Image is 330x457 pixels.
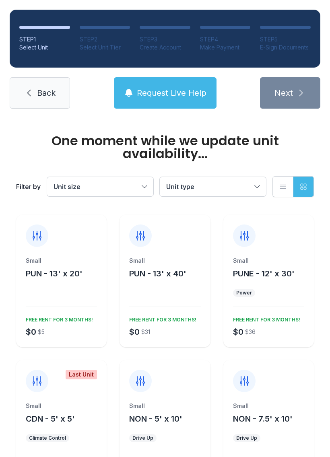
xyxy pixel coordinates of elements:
[132,435,153,441] div: Drive Up
[233,326,243,338] div: $0
[23,313,93,323] div: FREE RENT FOR 3 MONTHS!
[29,435,66,441] div: Climate Control
[37,87,56,99] span: Back
[236,290,252,296] div: Power
[129,269,186,278] span: PUN - 13' x 40'
[233,414,293,424] span: NON - 7.5' x 10'
[26,269,82,278] span: PUN - 13' x 20'
[141,328,150,336] div: $31
[126,313,196,323] div: FREE RENT FOR 3 MONTHS!
[26,257,97,265] div: Small
[47,177,153,196] button: Unit size
[233,257,304,265] div: Small
[137,87,206,99] span: Request Live Help
[19,35,70,43] div: STEP 1
[26,326,36,338] div: $0
[274,87,293,99] span: Next
[129,257,200,265] div: Small
[16,134,314,160] div: One moment while we update unit availability...
[66,370,97,379] div: Last Unit
[260,43,311,51] div: E-Sign Documents
[129,413,182,424] button: NON - 5' x 10'
[129,326,140,338] div: $0
[26,414,75,424] span: CDN - 5' x 5'
[129,402,200,410] div: Small
[233,268,295,279] button: PUNE - 12' x 30'
[80,35,130,43] div: STEP 2
[233,413,293,424] button: NON - 7.5' x 10'
[236,435,257,441] div: Drive Up
[26,268,82,279] button: PUN - 13' x 20'
[54,183,80,191] span: Unit size
[140,35,190,43] div: STEP 3
[160,177,266,196] button: Unit type
[166,183,194,191] span: Unit type
[260,35,311,43] div: STEP 5
[129,414,182,424] span: NON - 5' x 10'
[200,43,251,51] div: Make Payment
[26,413,75,424] button: CDN - 5' x 5'
[200,35,251,43] div: STEP 4
[16,182,41,191] div: Filter by
[80,43,130,51] div: Select Unit Tier
[129,268,186,279] button: PUN - 13' x 40'
[19,43,70,51] div: Select Unit
[233,269,295,278] span: PUNE - 12' x 30'
[38,328,45,336] div: $5
[245,328,256,336] div: $36
[26,402,97,410] div: Small
[233,402,304,410] div: Small
[230,313,300,323] div: FREE RENT FOR 3 MONTHS!
[140,43,190,51] div: Create Account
